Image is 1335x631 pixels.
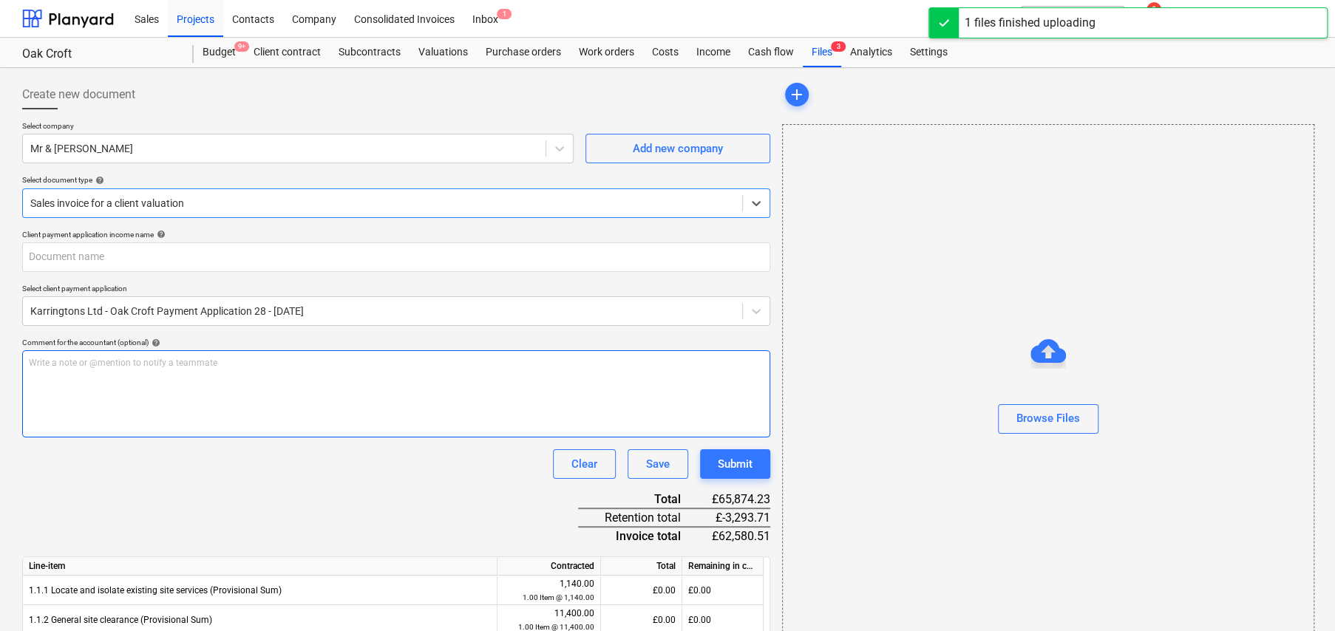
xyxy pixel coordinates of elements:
a: Subcontracts [330,38,410,67]
div: £0.00 [601,576,682,605]
div: Submit [718,454,753,474]
span: 1.1.1 Locate and isolate existing site services (Provisional Sum) [29,585,282,596]
span: 1 [497,9,512,19]
a: Client contract [245,38,330,67]
a: Costs [643,38,687,67]
input: Document name [22,242,770,272]
div: Files [803,38,841,67]
div: Line-item [23,557,497,576]
div: £0.00 [682,576,764,605]
button: Submit [700,449,770,479]
span: help [92,176,104,185]
span: Create new document [22,86,135,103]
p: Select client payment application [22,284,770,296]
span: 9+ [234,41,249,52]
div: Add new company [633,139,723,158]
div: Browse Files [1016,409,1080,428]
span: 1.1.2 General site clearance (Provisional Sum) [29,615,212,625]
a: Work orders [570,38,643,67]
a: Income [687,38,739,67]
div: £62,580.51 [704,527,770,545]
div: Select document type [22,175,770,185]
span: help [149,338,160,347]
a: Valuations [410,38,477,67]
div: Total [578,491,704,508]
div: Budget [194,38,245,67]
div: Oak Croft [22,47,176,62]
a: Budget9+ [194,38,245,67]
button: Save [628,449,688,479]
div: Contracted [497,557,601,576]
iframe: Chat Widget [1261,560,1335,631]
span: add [788,86,806,103]
div: Remaining in contract [682,557,764,576]
div: £65,874.23 [704,491,770,508]
div: Save [646,454,670,474]
div: 1 files finished uploading [965,14,1095,32]
a: Files3 [803,38,841,67]
span: help [154,230,166,239]
small: 1.00 Item @ 1,140.00 [523,593,594,601]
div: Retention total [578,508,704,527]
a: Purchase orders [477,38,570,67]
div: Clear [571,454,597,474]
div: £-3,293.71 [704,508,770,527]
button: Browse Files [998,404,1098,434]
a: Cash flow [739,38,803,67]
div: Client payment application income name [22,230,770,239]
div: 1,140.00 [503,577,594,604]
p: Select company [22,121,574,134]
div: Total [601,557,682,576]
span: 3 [831,41,846,52]
div: Comment for the accountant (optional) [22,338,770,347]
button: Add new company [585,134,770,163]
small: 1.00 Item @ 11,400.00 [518,623,594,631]
div: Invoice total [578,527,704,545]
button: Clear [553,449,616,479]
a: Analytics [841,38,901,67]
a: Settings [901,38,957,67]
